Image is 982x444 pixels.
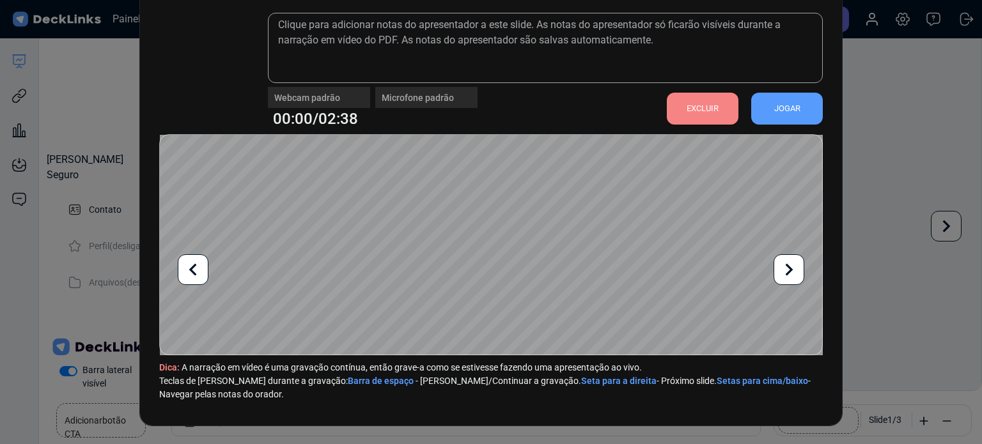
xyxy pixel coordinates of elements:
font: JOGAR [774,103,800,113]
font: EXCLUIR [687,103,719,113]
font: - Próximo slide. [657,376,717,386]
font: Setas para cima/baixo [717,376,808,386]
font: - Navegar pelas notas do orador. [159,376,811,399]
font: 00:00/02:38 [273,110,358,128]
font: Dica: [159,362,180,372]
font: Seta para a direita [581,376,657,386]
font: A narração em vídeo é uma gravação contínua, então grave-a como se estivesse fazendo uma apresent... [182,362,642,372]
font: Teclas de [PERSON_NAME] durante a gravação: [159,376,348,386]
font: Barra de espaço [348,376,414,386]
font: - [PERSON_NAME]/Continuar a gravação. [416,376,581,386]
